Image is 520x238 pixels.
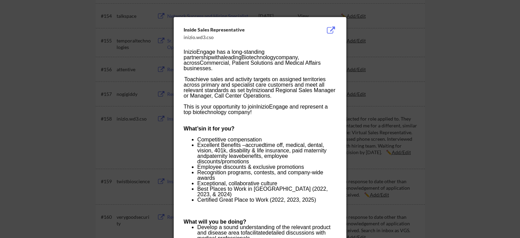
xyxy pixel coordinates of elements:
span: achieve sales and activity targets on assigned territories across primary and specialist care cus... [184,76,326,93]
span: Certified Great Place to Work (2022, 2023, 2025) [197,197,316,203]
div: inizio.wd3.cso [184,34,302,41]
span: Engage has a long-standing partnership [184,49,265,60]
span: paternity leave [206,153,242,159]
span: Engage and represent a top biotechnology company! [184,104,328,115]
span: Competitive compensation [197,137,262,142]
span: with [211,54,221,60]
span: What will you be doing? [184,219,246,225]
span: Inizio [256,104,269,110]
span: time off, medical, dental, vision, 401k, disability & life insurance, paid maternity and [197,142,326,159]
span: Commercial, Patient Solutions and Medical Affairs businesses [184,60,321,71]
span: What’s [184,126,201,131]
span: company, across [184,54,299,66]
span: Inizio [184,49,196,55]
span: in it for you? [201,126,235,131]
span: a [221,54,224,60]
span: This is your opportunity to join [184,104,256,110]
span: accrued [245,142,265,148]
span: Employee discounts & exclusive promotions [197,164,304,170]
span: . [211,65,212,71]
span: Inizio [252,87,265,93]
span: Recognition programs, contests, and company-wide awards [197,170,323,181]
span: To [184,76,190,82]
span: benefits, employee discounts/promotions [197,153,288,164]
span: leading [224,54,241,60]
div: Inside Sales Representative [184,26,302,33]
span: Exceptional, collaborative culture [197,180,277,186]
span: facilitate [245,230,266,236]
span: Develop a sound understanding of the relevant product and disease area to [197,224,331,236]
span: and Regional Sales Manager or Manager, Call Center Operations. [184,87,335,99]
span: Best Places to Work in [GEOGRAPHIC_DATA] (2022, 2023, & 2024) [197,186,328,197]
span: Biotechnology [241,54,276,60]
span: Excellent Benefits – [197,142,245,148]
